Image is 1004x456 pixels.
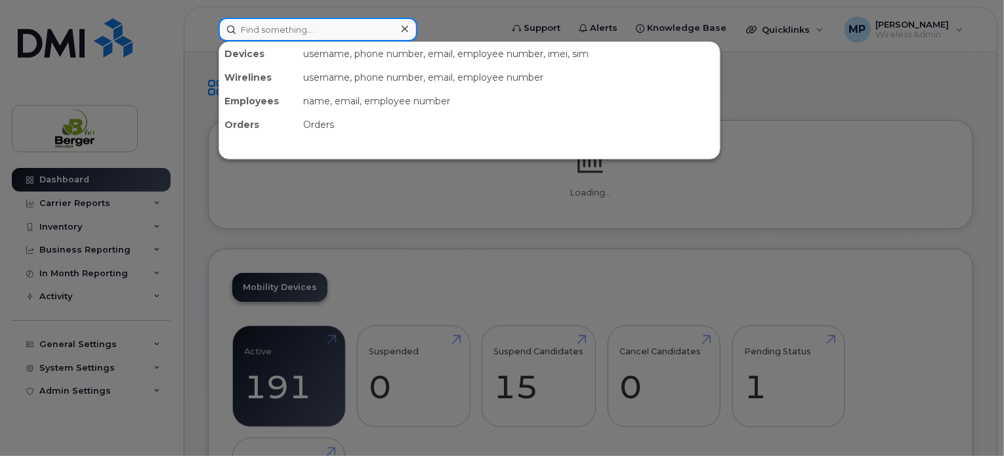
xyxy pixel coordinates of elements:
div: Devices [219,42,298,66]
div: username, phone number, email, employee number, imei, sim [298,42,720,66]
div: name, email, employee number [298,89,720,113]
div: username, phone number, email, employee number [298,66,720,89]
div: Wirelines [219,66,298,89]
div: Orders [219,113,298,136]
div: Employees [219,89,298,113]
div: Orders [298,113,720,136]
